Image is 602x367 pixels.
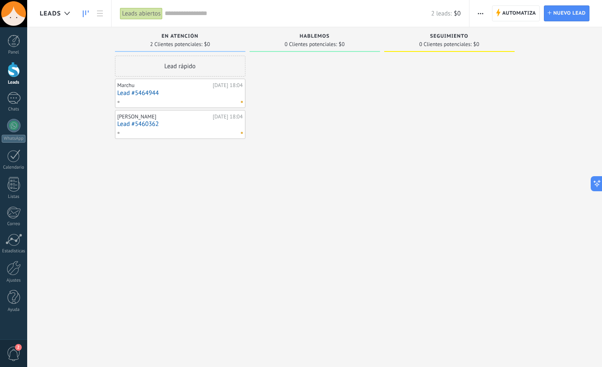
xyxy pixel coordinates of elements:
[213,113,243,120] div: [DATE] 18:04
[285,42,337,47] span: 0 Clientes potenciales:
[150,42,202,47] span: 2 Clientes potenciales:
[2,135,26,143] div: WhatsApp
[492,5,540,21] a: Automatiza
[2,165,26,170] div: Calendario
[120,8,163,20] div: Leads abiertos
[15,344,22,351] span: 2
[2,221,26,227] div: Correo
[213,82,243,89] div: [DATE] 18:04
[117,121,243,128] a: Lead #5460362
[119,33,241,41] div: En Atención
[388,33,510,41] div: Seguimiento
[2,107,26,112] div: Chats
[2,80,26,85] div: Leads
[162,33,199,39] span: En Atención
[419,42,472,47] span: 0 Clientes potenciales:
[254,33,376,41] div: Hablemos
[241,101,243,103] span: No hay nada asignado
[2,249,26,254] div: Estadísticas
[430,33,468,39] span: Seguimiento
[241,132,243,134] span: No hay nada asignado
[553,6,586,21] span: Nuevo lead
[339,42,344,47] span: $0
[2,278,26,283] div: Ajustes
[431,10,451,18] span: 2 leads:
[300,33,330,39] span: Hablemos
[454,10,461,18] span: $0
[544,5,589,21] a: Nuevo lead
[117,82,211,89] div: Marchu
[117,113,211,120] div: [PERSON_NAME]
[117,90,243,97] a: Lead #5464944
[2,50,26,55] div: Panel
[502,6,536,21] span: Automatiza
[2,194,26,200] div: Listas
[473,42,479,47] span: $0
[115,56,245,77] div: Lead rápido
[2,307,26,313] div: Ayuda
[40,10,61,18] span: Leads
[204,42,210,47] span: $0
